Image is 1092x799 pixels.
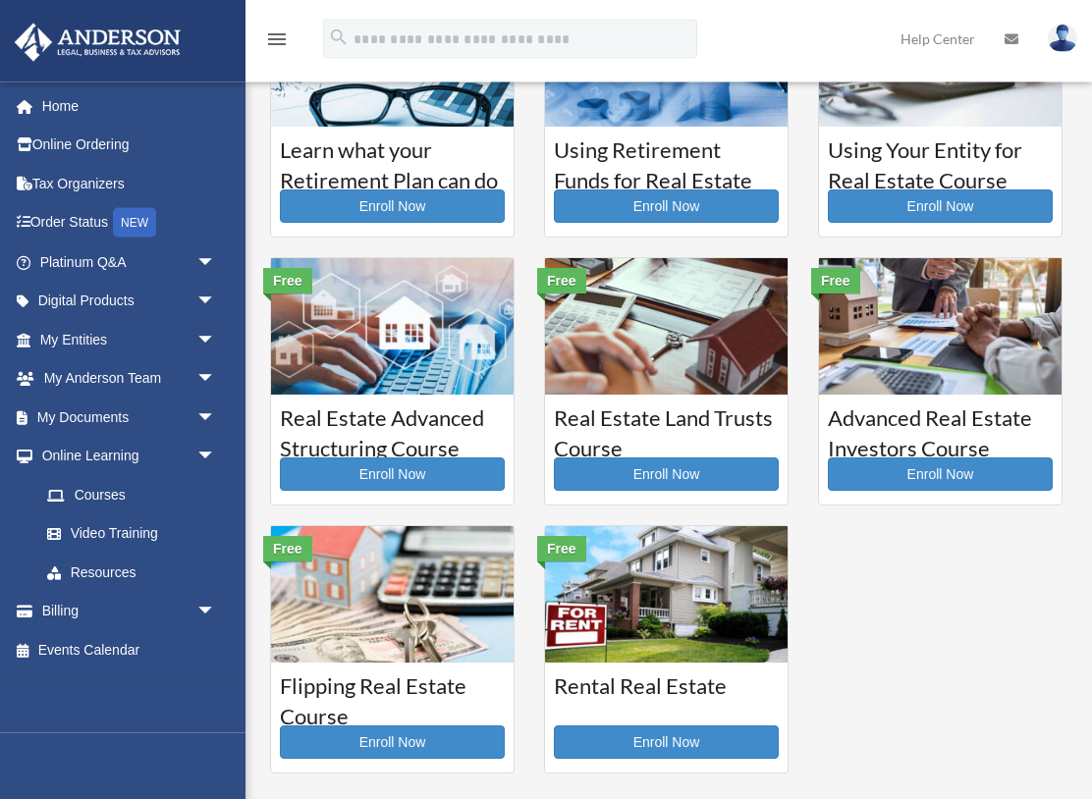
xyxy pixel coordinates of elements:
div: Free [537,537,586,562]
h3: Learn what your Retirement Plan can do for you [280,136,505,186]
a: Billingarrow_drop_down [14,592,246,631]
a: Digital Productsarrow_drop_down [14,282,246,321]
span: arrow_drop_down [196,398,236,438]
div: Free [263,537,312,562]
a: Enroll Now [280,190,505,224]
h3: Real Estate Land Trusts Course [554,404,779,453]
span: arrow_drop_down [196,359,236,399]
a: Home [14,86,246,126]
h3: Flipping Real Estate Course [280,672,505,721]
span: arrow_drop_down [196,437,236,477]
h3: Rental Real Estate [554,672,779,721]
div: Free [811,269,860,294]
div: NEW [113,208,156,238]
div: Free [263,269,312,294]
i: search [328,27,350,48]
span: arrow_drop_down [196,592,236,632]
a: My Documentsarrow_drop_down [14,398,246,437]
a: Tax Organizers [14,164,246,203]
a: menu [265,34,289,51]
a: My Entitiesarrow_drop_down [14,320,246,359]
a: My Anderson Teamarrow_drop_down [14,359,246,399]
span: arrow_drop_down [196,320,236,360]
a: Enroll Now [280,458,505,492]
a: Enroll Now [554,190,779,224]
a: Video Training [27,514,246,554]
h3: Real Estate Advanced Structuring Course [280,404,505,453]
span: arrow_drop_down [196,282,236,322]
div: Free [537,269,586,294]
a: Online Learningarrow_drop_down [14,437,246,476]
a: Resources [27,553,246,592]
a: Platinum Q&Aarrow_drop_down [14,242,246,282]
h3: Using Your Entity for Real Estate Course [828,136,1053,186]
span: arrow_drop_down [196,242,236,283]
a: Online Ordering [14,126,246,165]
a: Enroll Now [280,726,505,760]
i: menu [265,27,289,51]
h3: Using Retirement Funds for Real Estate Investing Course [554,136,779,186]
a: Courses [27,475,236,514]
a: Enroll Now [554,458,779,492]
a: Enroll Now [828,190,1053,224]
a: Events Calendar [14,630,246,669]
img: User Pic [1048,25,1077,53]
h3: Advanced Real Estate Investors Course [828,404,1053,453]
a: Order StatusNEW [14,203,246,243]
a: Enroll Now [828,458,1053,492]
img: Anderson Advisors Platinum Portal [9,24,187,62]
a: Enroll Now [554,726,779,760]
